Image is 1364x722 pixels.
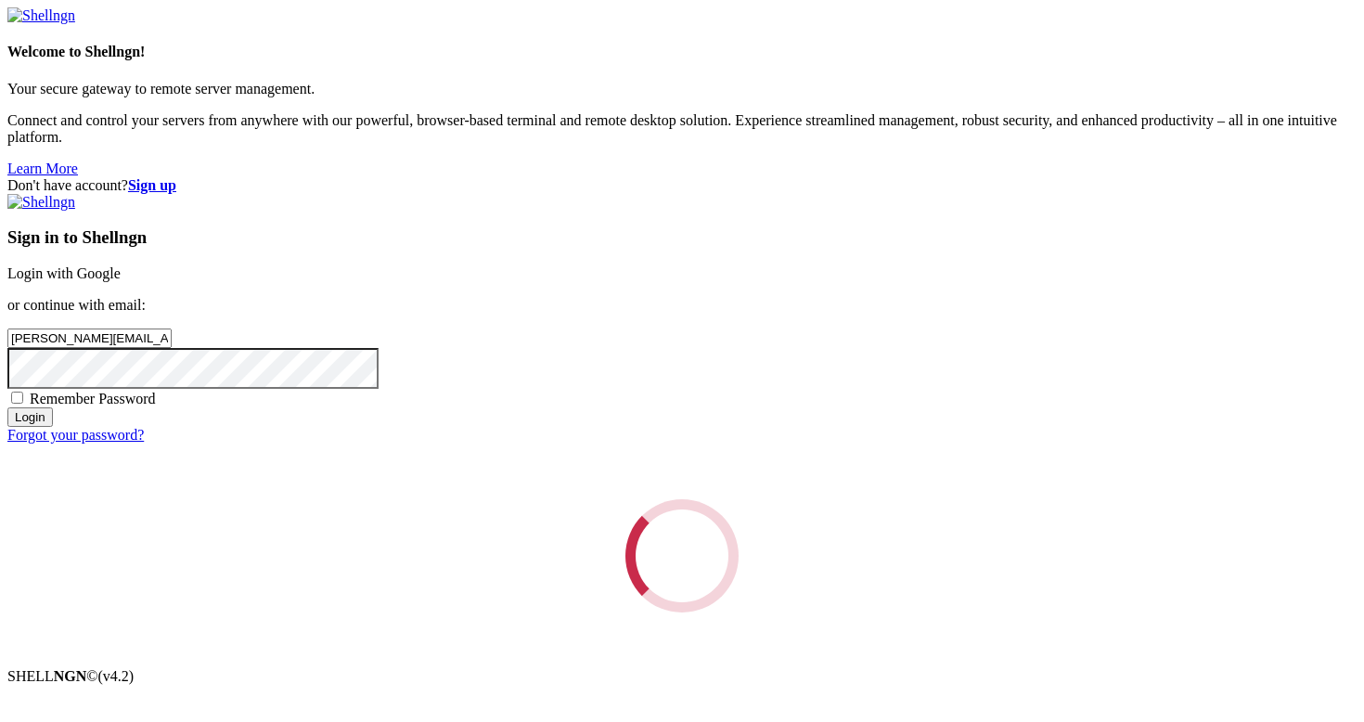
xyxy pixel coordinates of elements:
a: Login with Google [7,265,121,281]
span: SHELL © [7,668,134,684]
img: Shellngn [7,7,75,24]
span: 4.2.0 [98,668,135,684]
p: or continue with email: [7,297,1357,314]
h4: Welcome to Shellngn! [7,44,1357,60]
p: Your secure gateway to remote server management. [7,81,1357,97]
h3: Sign in to Shellngn [7,227,1357,248]
p: Connect and control your servers from anywhere with our powerful, browser-based terminal and remo... [7,112,1357,146]
input: Remember Password [11,392,23,404]
span: Remember Password [30,391,156,406]
img: Shellngn [7,194,75,211]
input: Email address [7,329,172,348]
input: Login [7,407,53,427]
div: Don't have account? [7,177,1357,194]
div: Loading... [606,480,758,632]
a: Learn More [7,161,78,176]
b: NGN [54,668,87,684]
a: Forgot your password? [7,427,144,443]
a: Sign up [128,177,176,193]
